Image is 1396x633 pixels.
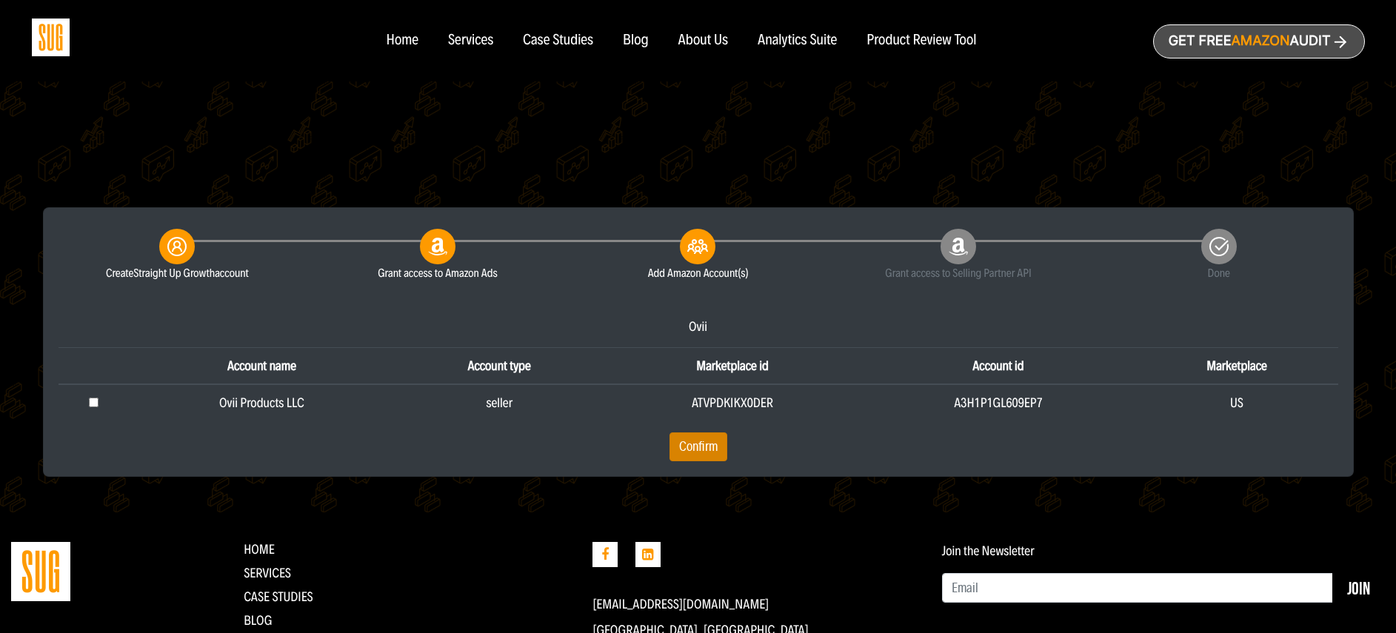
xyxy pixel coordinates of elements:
[942,573,1333,603] input: Email
[1231,33,1289,49] span: Amazon
[244,541,275,557] a: Home
[758,33,837,49] a: Analytics Suite
[1136,347,1338,384] th: Marketplace
[318,264,557,282] small: Grant access to Amazon Ads
[579,264,818,282] small: Add Amazon Account(s)
[32,19,70,56] img: Sug
[669,432,727,462] button: Confirm
[1153,24,1365,58] a: Get freeAmazonAudit
[395,384,604,421] td: seller
[861,384,1135,421] td: A3H1P1GL609EP7
[678,33,729,49] a: About Us
[604,347,861,384] th: Marketplace id
[395,347,604,384] th: Account type
[623,33,649,49] a: Blog
[129,347,395,384] th: Account name
[244,589,313,605] a: CASE STUDIES
[448,33,493,49] a: Services
[1136,384,1338,421] td: US
[604,384,861,421] td: ATVPDKIKX0DER
[861,347,1135,384] th: Account id
[59,318,1338,335] div: Ovii
[59,264,297,282] small: Create account
[1332,573,1385,603] button: Join
[866,33,976,49] a: Product Review Tool
[244,612,272,629] a: Blog
[244,565,291,581] a: Services
[133,266,215,280] span: Straight Up Growth
[839,264,1078,282] small: Grant access to Selling Partner API
[1100,264,1338,282] small: Done
[11,542,70,601] img: Straight Up Growth
[523,33,593,49] a: Case Studies
[942,543,1035,558] label: Join the Newsletter
[129,384,395,421] td: Ovii Products LLC
[386,33,418,49] a: Home
[592,596,769,612] a: [EMAIL_ADDRESS][DOMAIN_NAME]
